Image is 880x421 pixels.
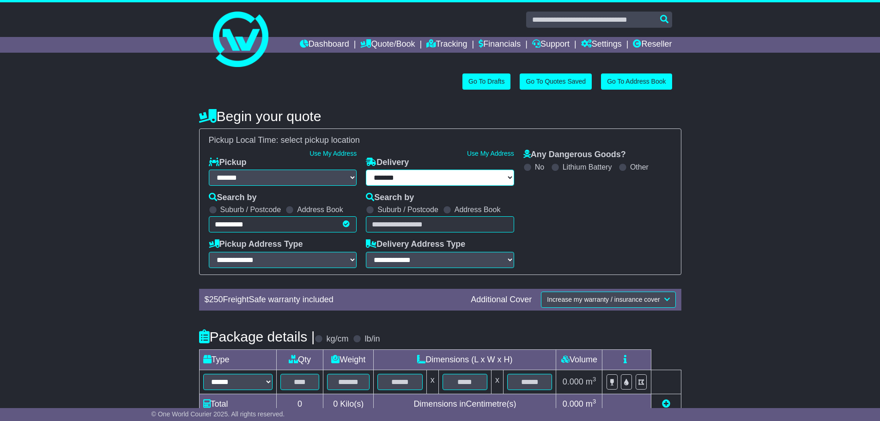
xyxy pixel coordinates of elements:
label: Address Book [297,205,343,214]
label: lb/in [364,334,380,344]
a: Settings [581,37,622,53]
a: Support [532,37,570,53]
h4: Package details | [199,329,315,344]
a: Tracking [426,37,467,53]
td: x [426,370,438,394]
label: kg/cm [326,334,348,344]
span: Increase my warranty / insurance cover [547,296,660,303]
td: 0 [276,394,323,414]
a: Go To Address Book [601,73,672,90]
span: © One World Courier 2025. All rights reserved. [152,410,285,418]
td: Qty [276,349,323,370]
td: Weight [323,349,374,370]
div: Additional Cover [466,295,536,305]
a: Dashboard [300,37,349,53]
td: Dimensions (L x W x H) [374,349,556,370]
a: Reseller [633,37,672,53]
label: No [535,163,544,171]
label: Search by [366,193,414,203]
button: Increase my warranty / insurance cover [541,292,675,308]
label: Pickup Address Type [209,239,303,250]
div: $ FreightSafe warranty included [200,295,467,305]
span: 250 [209,295,223,304]
td: Volume [556,349,602,370]
a: Financials [479,37,521,53]
sup: 3 [593,398,596,405]
span: m [586,399,596,409]
td: Dimensions in Centimetre(s) [374,394,556,414]
td: Type [199,349,276,370]
div: Pickup Local Time: [204,135,676,146]
sup: 3 [593,376,596,383]
label: Any Dangerous Goods? [523,150,626,160]
span: 0.000 [563,399,583,409]
a: Use My Address [467,150,514,157]
label: Delivery Address Type [366,239,465,250]
h4: Begin your quote [199,109,681,124]
td: Kilo(s) [323,394,374,414]
label: Address Book [455,205,501,214]
label: Suburb / Postcode [377,205,438,214]
label: Other [630,163,649,171]
td: x [492,370,504,394]
a: Go To Quotes Saved [520,73,592,90]
label: Lithium Battery [563,163,612,171]
label: Pickup [209,158,247,168]
a: Quote/Book [360,37,415,53]
span: 0.000 [563,377,583,386]
label: Suburb / Postcode [220,205,281,214]
span: select pickup location [281,135,360,145]
td: Total [199,394,276,414]
label: Search by [209,193,257,203]
label: Delivery [366,158,409,168]
span: m [586,377,596,386]
a: Add new item [662,399,670,409]
a: Go To Drafts [462,73,510,90]
span: 0 [333,399,338,409]
a: Use My Address [310,150,357,157]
